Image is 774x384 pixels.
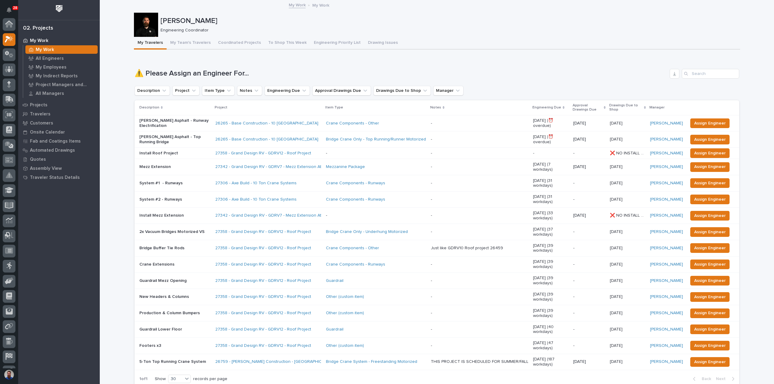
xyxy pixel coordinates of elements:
p: [DATE] [610,136,624,142]
a: 27358 - Grand Design RV - GDRV12 - Roof Project [215,262,311,267]
p: My Work [312,2,329,8]
p: - [573,246,605,251]
p: - [573,151,605,156]
a: [PERSON_NAME] [650,181,683,186]
button: Approval Drawings Due [312,86,371,95]
tr: 5-Ton Top Running Crane System26759 - [PERSON_NAME] Construction - [GEOGRAPHIC_DATA] Department 5... [135,354,739,370]
a: [PERSON_NAME] [650,359,683,364]
a: [PERSON_NAME] [650,246,683,251]
a: 27358 - Grand Design RV - GDRV12 - Roof Project [215,294,311,299]
a: Crane Components - Runways [326,197,385,202]
h1: ⚠️ Please Assign an Engineer For... [135,69,667,78]
p: My Indirect Reports [36,73,78,79]
p: [DATE] [610,358,624,364]
p: ❌ NO INSTALL DATE! [610,212,646,218]
a: Mezzanine Package [326,164,365,169]
span: Assign Engineer [694,309,726,317]
a: 27358 - Grand Design RV - GDRV12 - Roof Project [215,246,311,251]
p: Assembly View [30,166,62,171]
p: [DATE] (47 workdays) [533,340,568,351]
button: Coordinated Projects [214,37,265,50]
div: - [431,311,432,316]
tr: Guardrail Lower Floor27358 - Grand Design RV - GDRV12 - Roof Project Guardrail - [DATE] (40 workd... [135,321,739,337]
tr: 2x Vacuum Bridges Motorized VS27358 - Grand Design RV - GDRV12 - Roof Project Bridge Crane Only -... [135,224,739,240]
div: - [431,137,432,142]
a: 26759 - [PERSON_NAME] Construction - [GEOGRAPHIC_DATA] Department 5T Bridge Crane [215,359,394,364]
p: [DATE] [573,213,605,218]
tr: Bridge Buffer Tie Rods27358 - Grand Design RV - GDRV12 - Roof Project Crane Components - Other Ju... [135,240,739,257]
p: Onsite Calendar [30,130,65,135]
a: Other (custom item) [326,311,364,316]
a: Crane Components - Runways [326,181,385,186]
p: [DATE] [573,121,605,126]
span: Assign Engineer [694,196,726,203]
p: [DATE] [610,309,624,316]
tr: Install Mezz Extension27342 - Grand Design RV - GDRV7 - Mezz Extension At Overhead Door -- [DATE]... [135,208,739,224]
p: System #2 - Runways [139,197,210,202]
p: Install Roof Project [139,151,210,156]
tr: Production & Column Bumpers27358 - Grand Design RV - GDRV12 - Roof Project Other (custom item) - ... [135,305,739,321]
button: Drawing Issues [364,37,402,50]
p: [DATE] [610,163,624,169]
button: Project [172,86,200,95]
p: Engineering Due [532,104,561,111]
p: - [573,311,605,316]
p: - [573,343,605,348]
div: - [431,164,432,169]
button: Drawings Due to Shop [373,86,431,95]
a: Bridge Crane Only - Top Running/Runner Motorized [326,137,426,142]
tr: System #1 - Runways27306 - Axe Build - 10 Ton Crane Systems Crane Components - Runways - [DATE] (... [135,175,739,191]
a: 27306 - Axe Build - 10 Ton Crane Systems [215,181,297,186]
p: [DATE] [610,120,624,126]
a: 27358 - Grand Design RV - GDRV12 - Roof Project [215,327,311,332]
button: Next [714,376,739,382]
p: [DATE] (⏰ overdue) [533,118,568,128]
p: [DATE] [610,261,624,267]
p: 28 [13,6,17,10]
img: Workspace Logo [54,3,65,14]
a: 27342 - Grand Design RV - GDRV7 - Mezz Extension At Overhead Door [215,213,353,218]
input: Search [682,69,739,79]
div: 02. Projects [23,25,53,32]
p: Install Mezz Extension [139,213,210,218]
tr: New Headers & Columns27358 - Grand Design RV - GDRV12 - Roof Project Other (custom item) - [DATE]... [135,289,739,305]
a: 26265 - Base Construction - 10 [GEOGRAPHIC_DATA] [215,121,318,126]
span: Assign Engineer [694,163,726,170]
div: - [431,294,432,299]
a: My Work [23,45,100,54]
tr: Crane Extensions27358 - Grand Design RV - GDRV12 - Roof Project Crane Components - Runways - [DAT... [135,256,739,273]
p: [DATE] [610,326,624,332]
a: All Engineers [23,54,100,63]
p: [DATE] [610,196,624,202]
p: [DATE] [610,179,624,186]
p: [DATE] (37 workdays) [533,227,568,237]
a: 27358 - Grand Design RV - GDRV12 - Roof Project [215,311,311,316]
button: Item Type [202,86,235,95]
a: Projects [18,100,100,109]
tr: System #2 - Runways27306 - Axe Build - 10 Ton Crane Systems Crane Components - Runways - [DATE] (... [135,191,739,208]
p: Guardrail Mezz Opening [139,278,210,283]
button: Assign Engineer [690,292,730,302]
button: Assign Engineer [690,135,730,144]
p: [PERSON_NAME] [161,17,738,25]
p: Guardrail Lower Floor [139,327,210,332]
p: Approval Drawings Due [573,102,603,113]
button: Assign Engineer [690,162,730,172]
a: Assembly View [18,164,100,173]
p: [DATE] (7 workdays) [533,162,568,172]
p: [DATE] (187 workdays) [533,357,568,367]
p: Drawings Due to Shop [609,102,642,113]
p: Travelers [30,111,50,117]
p: [DATE] [610,293,624,299]
p: - [573,294,605,299]
a: 27358 - Grand Design RV - GDRV12 - Roof Project [215,278,311,283]
p: [DATE] (39 workdays) [533,292,568,302]
button: Assign Engineer [690,357,730,367]
div: - [431,229,432,234]
a: 27306 - Axe Build - 10 Ton Crane Systems [215,197,297,202]
a: Crane Components - Other [326,246,379,251]
a: Crane Components - Other [326,121,379,126]
a: My Employees [23,63,100,71]
p: [DATE] [573,164,605,169]
div: 30 [168,376,183,382]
